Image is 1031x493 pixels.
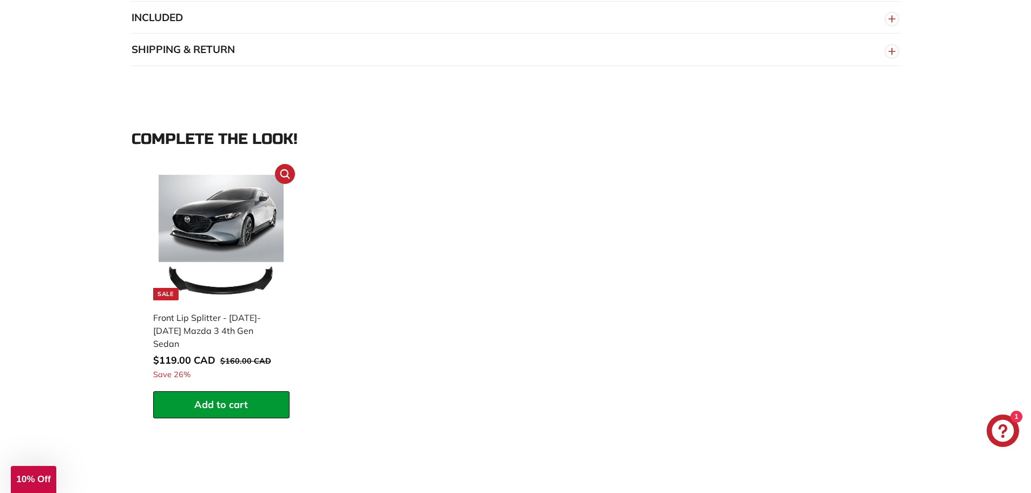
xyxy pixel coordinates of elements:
div: Front Lip Splitter - [DATE]-[DATE] Mazda 3 4th Gen Sedan [153,311,279,350]
a: Sale Front Lip Splitter - [DATE]-[DATE] Mazda 3 4th Gen Sedan Save 26% [153,169,290,392]
span: $160.00 CAD [220,356,271,366]
div: Complete the look! [132,131,900,148]
button: INCLUDED [132,2,900,34]
div: 10% Off [11,466,56,493]
span: $119.00 CAD [153,354,215,366]
div: Sale [153,288,178,300]
span: Save 26% [153,369,191,381]
button: Add to cart [153,391,290,418]
span: 10% Off [16,474,50,484]
button: SHIPPING & RETURN [132,34,900,66]
span: Add to cart [194,398,248,411]
inbox-online-store-chat: Shopify online store chat [983,415,1022,450]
